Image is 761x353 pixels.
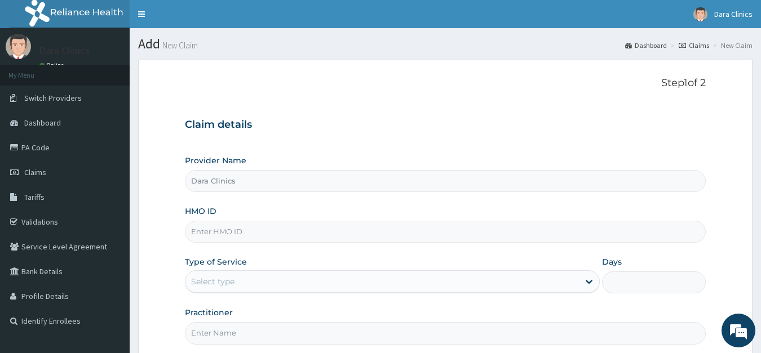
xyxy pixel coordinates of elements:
div: Select type [191,276,235,287]
label: Days [602,256,622,267]
span: Switch Providers [24,93,82,103]
span: Tariffs [24,192,45,202]
p: Step 1 of 2 [185,77,706,90]
label: Provider Name [185,155,246,166]
a: Online [39,61,67,69]
h3: Claim details [185,119,706,131]
small: New Claim [160,41,198,50]
span: Dashboard [24,118,61,128]
a: Claims [679,41,709,50]
p: Dara Clinics [39,46,90,56]
span: Claims [24,167,46,177]
img: User Image [693,7,707,21]
label: Type of Service [185,256,247,267]
input: Enter Name [185,322,706,344]
input: Enter HMO ID [185,221,706,243]
li: New Claim [710,41,753,50]
a: Dashboard [625,41,667,50]
h1: Add [138,37,753,51]
img: User Image [6,34,31,59]
span: Dara Clinics [714,9,753,19]
label: Practitioner [185,307,233,318]
label: HMO ID [185,205,216,217]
